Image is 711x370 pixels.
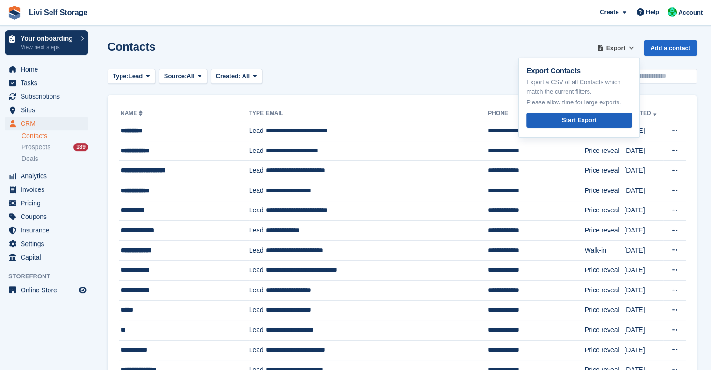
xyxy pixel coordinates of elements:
td: Price reveal [585,141,625,161]
span: Help [646,7,659,17]
td: [DATE] [624,300,663,320]
td: Lead [249,300,266,320]
div: Start Export [562,116,596,125]
td: [DATE] [624,161,663,181]
img: Joe Robertson [668,7,677,17]
td: [DATE] [624,201,663,221]
span: Source: [164,72,187,81]
span: All [187,72,194,81]
a: Preview store [77,284,88,296]
td: [DATE] [624,221,663,241]
span: Prospects [22,143,50,152]
span: Export [606,44,625,53]
td: Price reveal [585,300,625,320]
span: Insurance [21,224,77,237]
td: [DATE] [624,141,663,161]
span: Created: [216,73,241,80]
span: Subscriptions [21,90,77,103]
td: Lead [249,121,266,141]
td: Lead [249,320,266,341]
span: Type: [113,72,129,81]
span: Sites [21,103,77,116]
a: menu [5,169,88,182]
td: Price reveal [585,261,625,281]
span: CRM [21,117,77,130]
span: Analytics [21,169,77,182]
span: Online Store [21,283,77,297]
th: Phone [488,106,584,121]
a: menu [5,90,88,103]
a: menu [5,63,88,76]
td: [DATE] [624,340,663,360]
td: Lead [249,201,266,221]
p: Export Contacts [526,65,632,76]
span: Account [678,8,703,17]
td: Lead [249,221,266,241]
span: Storefront [8,272,93,281]
button: Source: All [159,69,207,84]
td: Price reveal [585,221,625,241]
span: Deals [22,154,38,163]
span: Lead [129,72,143,81]
td: Price reveal [585,280,625,300]
td: Price reveal [585,320,625,341]
td: Lead [249,280,266,300]
img: stora-icon-8386f47178a22dfd0bd8f6a31ec36ba5ce8667c1dd55bd0f319d3a0aa187defe.svg [7,6,22,20]
td: Lead [249,261,266,281]
td: Price reveal [585,201,625,221]
a: menu [5,196,88,210]
span: Settings [21,237,77,250]
button: Created: All [211,69,262,84]
a: Livi Self Storage [25,5,91,20]
button: Type: Lead [108,69,155,84]
a: Contacts [22,131,88,140]
span: Coupons [21,210,77,223]
td: [DATE] [624,121,663,141]
div: 139 [73,143,88,151]
td: Price reveal [585,161,625,181]
button: Export [595,40,636,56]
td: [DATE] [624,181,663,201]
td: Lead [249,340,266,360]
td: Lead [249,141,266,161]
span: Home [21,63,77,76]
a: menu [5,224,88,237]
th: Email [266,106,488,121]
a: Your onboarding View next steps [5,30,88,55]
span: Pricing [21,196,77,210]
a: menu [5,283,88,297]
span: All [242,73,250,80]
td: [DATE] [624,261,663,281]
a: menu [5,103,88,116]
a: Name [121,110,144,116]
span: Tasks [21,76,77,89]
td: Lead [249,181,266,201]
a: Prospects 139 [22,142,88,152]
a: menu [5,76,88,89]
td: Price reveal [585,181,625,201]
td: [DATE] [624,280,663,300]
a: menu [5,251,88,264]
a: Deals [22,154,88,164]
a: Start Export [526,113,632,128]
h1: Contacts [108,40,156,53]
a: menu [5,210,88,223]
a: menu [5,237,88,250]
p: Please allow time for large exports. [526,98,632,107]
td: [DATE] [624,240,663,261]
td: [DATE] [624,320,663,341]
a: menu [5,117,88,130]
p: Your onboarding [21,35,76,42]
td: Price reveal [585,340,625,360]
td: Lead [249,161,266,181]
a: menu [5,183,88,196]
span: Invoices [21,183,77,196]
td: Lead [249,240,266,261]
span: Capital [21,251,77,264]
p: View next steps [21,43,76,51]
a: Add a contact [644,40,697,56]
th: Type [249,106,266,121]
a: Created [624,110,658,116]
p: Export a CSV of all Contacts which match the current filters. [526,78,632,96]
td: Walk-in [585,240,625,261]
